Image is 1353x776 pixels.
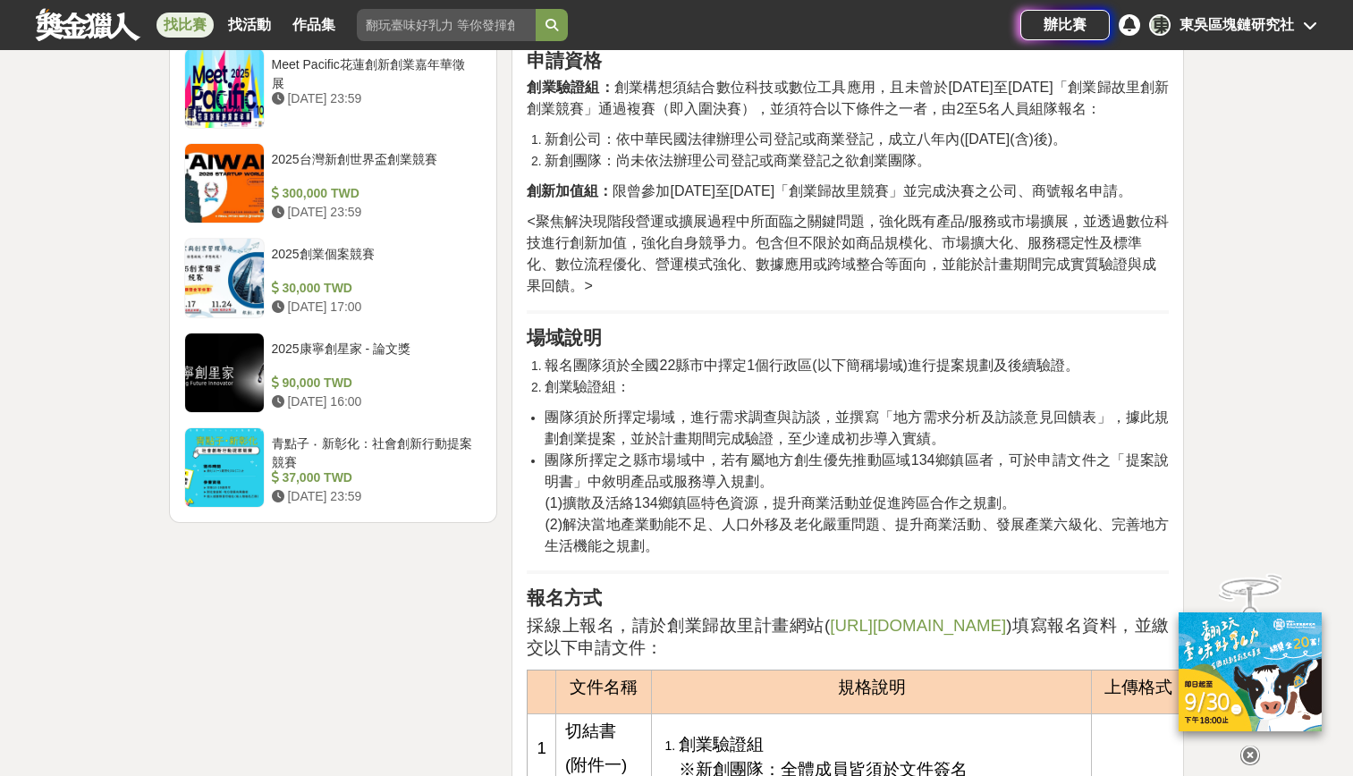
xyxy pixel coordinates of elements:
div: 90,000 TWD [272,374,476,392]
span: [URL][DOMAIN_NAME] [830,616,1006,635]
a: 找比賽 [156,13,214,38]
span: 新創公司：依中華民國法律辦理公司登記或商業登記，成立八年內([DATE](含)後)。 [545,131,1067,147]
span: 創業驗證組 [679,735,764,754]
div: 東吳區塊鏈研究社 [1180,14,1294,36]
span: 採線上報名，請於創業歸故里計畫網站( [527,616,830,635]
strong: 場域說明 [527,327,602,349]
div: [DATE] 23:59 [272,203,476,222]
div: [DATE] 16:00 [272,392,476,411]
a: 2025康寧創星家 - 論文獎 90,000 TWD [DATE] 16:00 [184,333,483,413]
img: ff197300-f8ee-455f-a0ae-06a3645bc375.jpg [1179,612,1322,731]
span: 創業驗證組： [545,379,630,394]
span: 文件名稱 [570,678,638,696]
div: Meet Pacific花蓮創新創業嘉年華徵展 [272,55,476,89]
span: 團隊須於所擇定場域，進行需求調查與訪談，並撰寫「地方需求分析及訪談意見回饋表」，據此規劃創業提案，並於計畫期間完成驗證，至少達成初步導入實績。 [545,409,1169,446]
input: 翻玩臺味好乳力 等你發揮創意！ [357,9,536,41]
span: 1 [537,738,545,757]
div: 37,000 TWD [272,468,476,487]
div: 青點子 ‧ 新彰化：社會創新行動提案競賽 [272,434,476,468]
span: (附件一) [565,755,627,774]
a: 辦比賽 [1020,10,1110,40]
a: 找活動 [221,13,278,38]
span: 限曾參加[DATE]至[DATE]「創業歸故里競賽」並完成決賽之公司、商號報名申請。 [527,183,1132,198]
div: [DATE] 17:00 [272,298,476,316]
div: [DATE] 23:59 [272,89,476,108]
span: 創業構想須結合數位科技或數位工具應用，且未曾於[DATE]至[DATE]「創業歸故里創新創業競賽」通過複賽（即入圍決賽），並須符合以下條件之一者，由2至5名人員組隊報名： [527,80,1169,116]
span: <聚焦解決現階段營運或擴展過程中所面臨之關鍵問題，強化既有產品/服務或市場擴展，並透過數位科技進行創新加值，強化自身競爭力。包含但不限於如商品規模化、市場擴大化、服務穩定性及標準化、數位流程優化... [527,214,1169,293]
div: 2025台灣新創世界盃創業競賽 [272,150,476,184]
span: )填寫報名資料，並繳交以下申請文件： [527,616,1169,656]
span: 規格說明 [838,678,906,696]
span: 團隊所擇定之縣市場域中，若有屬地方創生優先推動區域134鄉鎮區者，可於申請文件之「提案說明書」中敘明產品或服務導入規劃。 [545,452,1169,489]
div: 2025康寧創星家 - 論文獎 [272,340,476,374]
strong: 申請資格 [527,50,602,72]
a: [URL][DOMAIN_NAME] [830,615,1006,635]
span: 報名團隊須於全國22縣市中擇定1個行政區(以下簡稱場域)進行提案規劃及後續驗證。 [545,358,1078,373]
a: 2025台灣新創世界盃創業競賽 300,000 TWD [DATE] 23:59 [184,143,483,224]
span: (2)解決當地產業動能不足、人口外移及老化嚴重問題、提升商業活動、發展產業六級化、完善地方生活機能之規劃。 [545,517,1169,553]
a: Meet Pacific花蓮創新創業嘉年華徵展 [DATE] 23:59 [184,48,483,129]
span: 切結書 [565,721,616,740]
span: 新創團隊：尚未依法辦理公司登記或商業登記之欲創業團隊。 [545,153,931,168]
strong: 報名方式 [527,587,602,609]
div: 東 [1149,14,1171,36]
a: 2025創業個案競賽 30,000 TWD [DATE] 17:00 [184,238,483,318]
span: (1)擴散及活絡134鄉鎮區特色資源，提升商業活動並促進跨區合作之規劃。 [545,495,1015,510]
strong: 創新加值組： [527,183,613,198]
strong: 創業驗證組： [527,80,613,95]
a: 青點子 ‧ 新彰化：社會創新行動提案競賽 37,000 TWD [DATE] 23:59 [184,427,483,508]
a: 作品集 [285,13,342,38]
div: 2025創業個案競賽 [272,245,476,279]
div: [DATE] 23:59 [272,487,476,506]
span: 上傳格式 [1104,678,1172,696]
div: 30,000 TWD [272,279,476,298]
div: 300,000 TWD [272,184,476,203]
